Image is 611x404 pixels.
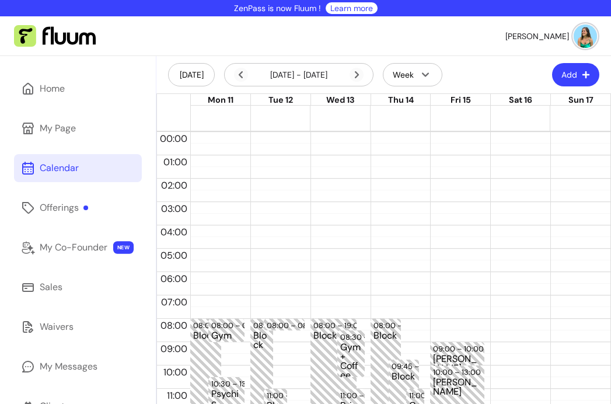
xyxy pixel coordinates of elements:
div: 09:00 – 10:00[PERSON_NAME] [430,342,484,365]
span: Mon 11 [208,95,233,105]
a: Calendar [14,154,142,182]
span: 02:00 [158,179,190,191]
button: Wed 13 [326,94,355,107]
a: Home [14,75,142,103]
div: 08:00 – 08:10 [264,319,305,330]
div: 08:00 – 08:10 [267,320,320,331]
div: 11:00 – 12:00 [340,390,387,401]
a: My Co-Founder NEW [14,234,142,262]
div: My Messages [40,360,97,374]
span: 01:00 [160,156,190,168]
button: Thu 14 [388,94,414,107]
button: Week [383,63,442,86]
div: 08:00 – 09:00 [211,320,267,331]
span: 10:00 [160,366,190,378]
button: Tue 12 [268,94,293,107]
span: 04:00 [158,226,190,238]
span: 08:00 [158,319,190,332]
span: Fri 15 [451,95,471,105]
div: Gym [211,331,242,341]
span: 07:00 [158,296,190,308]
a: My Page [14,114,142,142]
div: Sales [40,280,62,294]
button: Sat 16 [509,94,532,107]
button: Add [552,63,599,86]
div: 08:30 – 10:30Gym + Coffee with [PERSON_NAME] [337,330,364,377]
div: Offerings [40,201,88,215]
div: My Page [40,121,76,135]
span: 00:00 [157,133,190,145]
a: Waivers [14,313,142,341]
span: 11:00 [164,389,190,402]
a: Offerings [14,194,142,222]
div: [PERSON_NAME] [433,354,481,364]
div: My Co-Founder [40,241,107,255]
button: [DATE] [168,63,215,86]
div: 08:30 – 10:30 [340,332,393,343]
span: [PERSON_NAME] [505,30,569,42]
div: 11:00 – 14:30 [267,390,314,401]
span: Sun 17 [568,95,593,105]
span: 05:00 [158,249,190,262]
div: 09:45 – 13:15 [392,361,440,372]
span: Wed 13 [326,95,355,105]
a: Learn more [330,2,373,14]
span: NEW [113,241,134,254]
div: Home [40,82,65,96]
div: Calendar [40,161,79,175]
div: 08:00 – 09:00Gym [208,319,245,342]
div: Gym + Coffee with [PERSON_NAME] [340,343,361,376]
button: avatar[PERSON_NAME] [505,25,597,48]
img: Fluum Logo [14,25,96,47]
div: 08:00 – 19:00 [193,320,246,331]
div: [DATE] - [DATE] [234,68,364,82]
span: Tue 12 [268,95,293,105]
div: Waivers [40,320,74,334]
span: 06:00 [158,273,190,285]
div: 08:00 – 19:00 [313,320,366,331]
a: Sales [14,273,142,301]
p: ZenPass is now Fluum ! [234,2,321,14]
div: 10:00 – 13:00 [433,367,484,378]
a: My Messages [14,353,142,381]
div: 08:00 – 18:00 [253,320,306,331]
div: 09:00 – 10:00 [433,343,487,354]
button: Mon 11 [208,94,233,107]
button: Fri 15 [451,94,471,107]
span: 09:00 [158,343,190,355]
div: 08:00 – 17:30 [373,320,425,331]
div: 10:30 – 13:15 [211,378,258,389]
img: avatar [574,25,597,48]
span: 03:00 [158,203,190,215]
div: 11:00 – 13:00 [409,390,457,401]
span: Thu 14 [388,95,414,105]
button: Sun 17 [568,94,593,107]
span: Sat 16 [509,95,532,105]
